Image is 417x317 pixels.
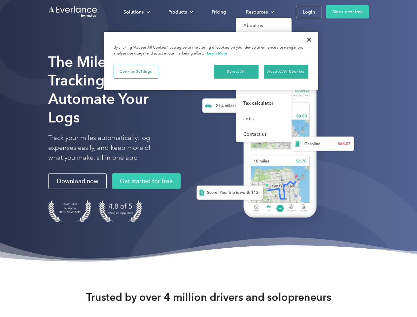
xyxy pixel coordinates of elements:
[296,6,322,18] a: Login
[104,32,318,90] div: Cookie banner
[236,95,292,111] a: Tax calculator
[303,8,315,16] div: Login
[104,32,318,90] div: Privacy
[162,6,198,18] div: Products
[112,173,181,189] a: Get started for free
[302,32,316,47] button: Close
[186,63,360,228] img: Everlance, mileage tracker app, expense tracking app
[236,18,292,33] a: About us
[246,8,268,16] div: Resources
[239,6,279,18] div: Resources
[117,6,155,18] div: Solutions
[264,65,308,79] button: Accept All Cookies
[168,8,187,16] div: Products
[212,8,226,16] div: Pricing
[99,200,142,222] img: 4.9 out of 5 stars on the app store
[114,45,308,56] div: By clicking “Accept All Cookies”, you agree to the storing of cookies on your device to enhance s...
[86,291,331,304] strong: Trusted by over 4 million drivers and solopreneurs
[236,126,292,142] a: Contact us
[48,6,98,18] a: Go to homepage
[123,8,144,16] div: Solutions
[236,111,292,126] a: Jobs
[114,65,158,79] button: Cookies Settings
[326,5,369,18] a: Sign up for free
[205,6,233,18] a: Pricing
[236,18,292,142] nav: Resources
[214,65,259,79] button: Reject All
[48,200,91,222] img: Badge for Featured by Apple Best New Apps
[207,51,227,55] a: More information about your privacy, opens in a new tab
[48,173,107,189] a: Download now
[48,133,166,163] p: Track your miles automatically, log expenses easily, and keep more of what you make, all in one app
